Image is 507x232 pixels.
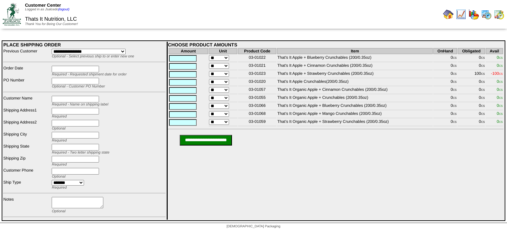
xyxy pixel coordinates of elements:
td: 03-01023 [238,71,276,78]
td: Shipping Zip [3,156,51,167]
td: 0 [458,55,485,62]
span: Optional [52,127,65,131]
span: CS [481,88,485,91]
th: Amount [169,48,208,54]
td: Shipping Address1 [3,107,51,119]
span: Optional [52,175,65,179]
img: graph.gif [468,9,479,20]
span: Optional - Customer PO Number [52,84,105,88]
td: 03-01055 [238,95,276,102]
span: CS [453,112,457,115]
span: 0 [497,79,503,84]
span: CS [481,96,485,99]
img: line_graph.gif [456,9,466,20]
td: Shipping City [3,132,51,143]
span: CS [453,56,457,59]
th: Item [277,48,433,54]
span: Optional - Select previous ship to or enter new one [52,54,134,58]
span: 0 [497,55,503,60]
span: [DEMOGRAPHIC_DATA] Packaging [227,225,280,228]
span: CS [453,121,457,124]
td: 0 [458,111,485,118]
td: Notes [3,197,51,214]
td: 0 [458,87,485,94]
td: 03-01022 [238,55,276,62]
td: That's It Organic Apple + Crunchables (200/0.35oz) [277,95,433,102]
td: Ship Type [3,180,51,190]
td: 0 [458,95,485,102]
span: Required - Requested shipment date for order [52,72,126,76]
span: CS [481,56,485,59]
span: CS [453,96,457,99]
td: That's It Organic Apple + Cinnamon Crunchables (200/0.35oz) [277,87,433,94]
td: 0 [433,95,457,102]
span: Required - Two letter shipping state [52,151,109,155]
span: CS [499,96,503,99]
span: CS [481,72,485,75]
th: Avail [486,48,503,54]
td: That's It Apple + Blueberry Crunchables (200/0.35oz) [277,55,433,62]
td: 03-01020 [238,79,276,86]
td: 0 [458,63,485,70]
span: CS [453,88,457,91]
span: CS [453,104,457,107]
th: Product Code [238,48,276,54]
img: ZoRoCo_Logo(Green%26Foil)%20jpg.webp [3,3,21,25]
td: Previous Customer [3,48,51,59]
img: home.gif [443,9,454,20]
td: That's It Apple Crunchables(200/0.35oz) [277,79,433,86]
span: CS [481,121,485,124]
span: Customer Center [25,3,61,8]
td: 03-01066 [238,103,276,110]
td: 0 [433,63,457,70]
span: 0 [497,95,503,100]
span: 0 [497,63,503,68]
span: CS [499,80,503,83]
span: CS [453,80,457,83]
span: CS [499,121,503,124]
span: CS [481,64,485,67]
span: CS [453,64,457,67]
span: Required [52,139,67,143]
td: 0 [433,119,457,126]
td: 0 [458,103,485,110]
td: 03-01059 [238,119,276,126]
td: 0 [433,79,457,86]
span: Required [52,114,67,119]
td: 0 [458,79,485,86]
div: CHOOSE PRODUCT AMOUNTS [168,42,504,47]
span: -100 [491,71,503,76]
td: That's It Apple + Cinnamon Crunchables (200/0.35oz) [277,63,433,70]
span: 0 [497,103,503,108]
span: CS [499,104,503,107]
span: Required [52,163,67,167]
span: CS [499,64,503,67]
td: That’s It Organic Apple + Strawberry Crunchables (200/0.35oz) [277,119,433,126]
td: 100 [458,71,485,78]
td: 0 [433,103,457,110]
td: 0 [458,119,485,126]
span: Required [52,186,67,190]
td: 0 [433,71,457,78]
td: That’s It Organic Apple + Mango Crunchables (200/0.35oz) [277,111,433,118]
span: Thats It Nutrition, LLC [25,16,77,22]
th: Unit [209,48,237,54]
td: Order Date [3,65,51,77]
span: CS [499,112,503,115]
img: calendarinout.gif [494,9,504,20]
td: Customer Name [3,95,51,107]
td: 0 [433,87,457,94]
td: 0 [433,111,457,118]
th: OnHand [433,48,457,54]
span: CS [499,56,503,59]
td: Customer Phone [3,168,51,179]
span: Thank You for Being Our Customer! [25,22,78,26]
td: 03-01068 [238,111,276,118]
td: 03-01057 [238,87,276,94]
td: Shipping State [3,144,51,155]
span: CS [499,88,503,91]
span: 0 [497,87,503,92]
div: PLACE SHIPPING ORDER [3,42,166,47]
td: 0 [433,55,457,62]
span: 0 [497,111,503,116]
